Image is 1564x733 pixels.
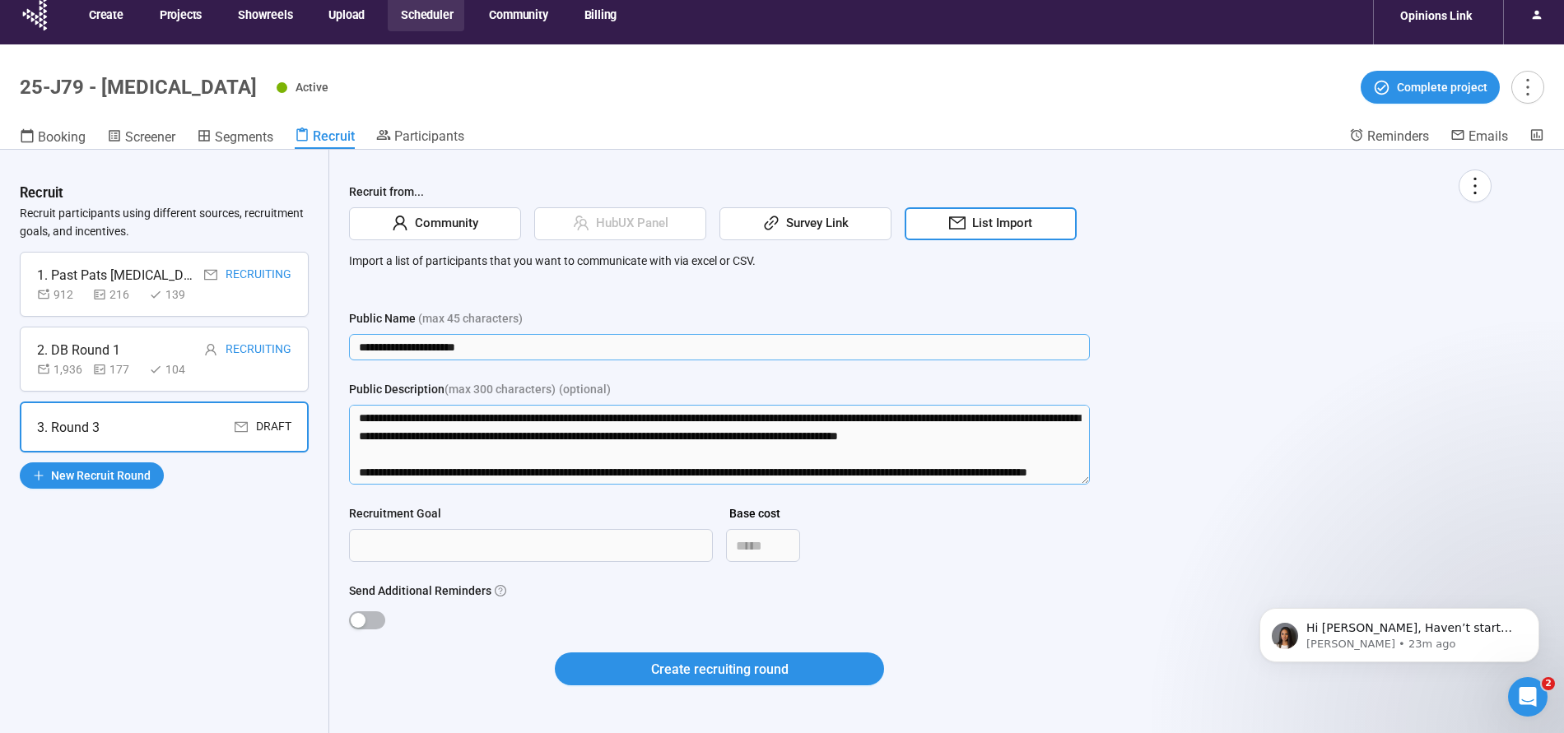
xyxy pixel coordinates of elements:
span: Reminders [1367,128,1429,144]
div: Recruiting [226,265,291,285]
p: Import a list of participants that you want to communicate with via excel or CSV. [349,252,1492,270]
div: Base cost [729,504,780,522]
div: 1,936 [37,360,86,378]
div: Public Description [349,380,556,398]
div: Recruiting [226,340,291,360]
a: Segments [197,128,273,149]
a: Emails [1450,128,1508,147]
button: Send Additional Reminders [349,611,385,629]
span: mail [949,215,966,231]
span: Community [408,214,478,234]
span: Survey Link [780,214,849,234]
span: Create recruiting round [651,659,789,680]
iframe: Intercom live chat [1508,677,1548,717]
div: 912 [37,285,86,304]
div: 3. Round 3 [37,417,100,438]
h1: 25-J79 - [MEDICAL_DATA] [20,76,257,99]
span: (max 300 characters) [445,380,556,398]
span: mail [204,268,217,281]
a: Participants [376,128,464,147]
span: 2 [1542,677,1555,690]
span: Booking [38,129,86,145]
span: Segments [215,129,273,145]
span: user [392,215,408,231]
span: mail [235,420,248,434]
button: more [1511,71,1544,104]
span: Emails [1469,128,1508,144]
span: more [1464,174,1486,197]
span: Recruit [313,128,355,144]
div: Recruit from... [349,183,1492,207]
button: plusNew Recruit Round [20,462,164,489]
span: link [763,215,780,231]
span: Screener [125,129,175,145]
a: Booking [20,128,86,149]
span: plus [33,470,44,481]
iframe: Intercom notifications message [1235,573,1564,689]
div: 104 [149,360,198,378]
span: Participants [394,128,464,144]
div: 2. DB Round 1 [37,340,120,360]
button: more [1459,169,1492,202]
span: HubUX Panel [589,214,668,234]
div: Recruitment Goal [349,504,441,522]
span: user [204,343,217,356]
button: Create recruiting round [555,652,884,685]
button: Complete project [1361,71,1500,104]
label: Send Additional Reminders [349,582,506,600]
span: question-circle [495,585,506,596]
span: more [1516,76,1538,98]
div: 1. Past Pats [MEDICAL_DATA] [37,265,193,285]
span: List Import [966,214,1032,234]
div: Public Name [349,309,523,327]
div: Draft [256,417,291,438]
p: Recruit participants using different sources, recruitment goals, and incentives. [20,204,309,240]
span: (max 45 characters) [418,309,523,327]
span: team [573,215,589,231]
a: Recruit [295,128,355,149]
div: 177 [93,360,142,378]
a: Reminders [1349,128,1429,147]
span: (optional) [559,380,611,398]
span: New Recruit Round [51,466,151,485]
span: Complete project [1397,78,1487,96]
span: Active [296,81,328,94]
a: Screener [107,128,175,149]
div: 139 [149,285,198,304]
h3: Recruit [20,183,63,204]
div: 216 [93,285,142,304]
